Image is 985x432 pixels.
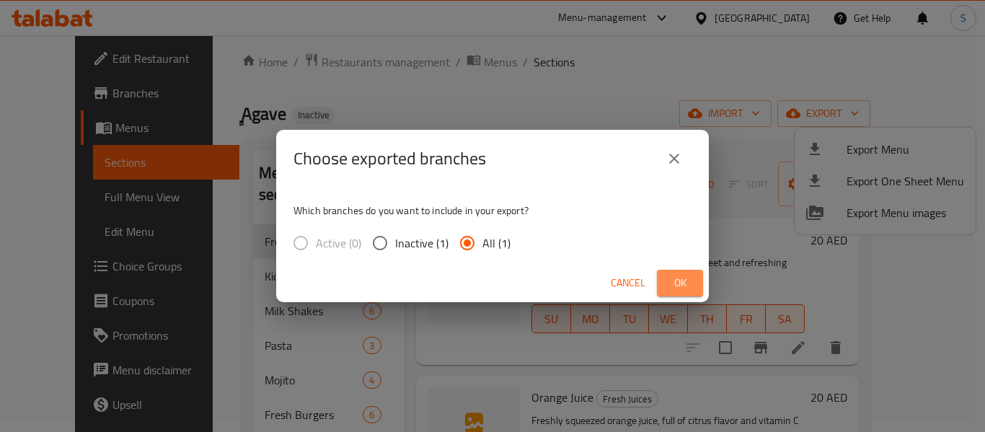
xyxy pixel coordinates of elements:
p: Which branches do you want to include in your export? [293,203,692,218]
button: Ok [657,270,703,296]
span: Inactive (1) [395,234,449,252]
button: close [657,141,692,176]
span: Ok [668,274,692,292]
span: Cancel [611,274,645,292]
span: Active (0) [316,234,361,252]
span: All (1) [482,234,511,252]
button: Cancel [605,270,651,296]
h2: Choose exported branches [293,147,486,170]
